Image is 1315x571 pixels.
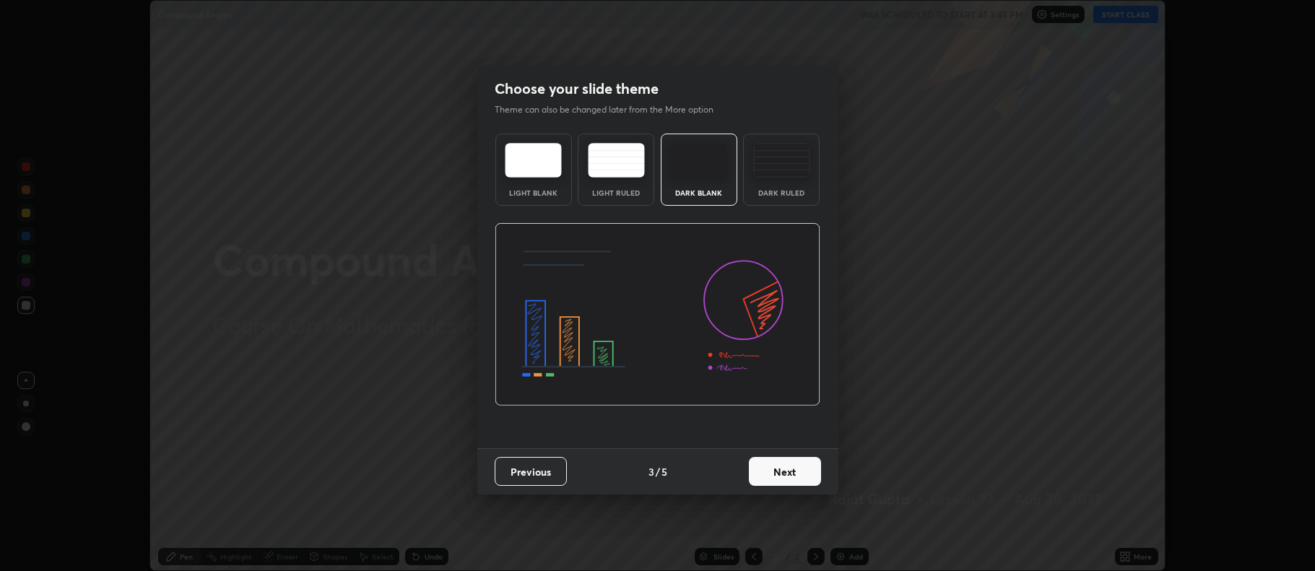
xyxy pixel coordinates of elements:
button: Previous [495,457,567,486]
img: lightTheme.e5ed3b09.svg [505,143,562,178]
div: Dark Ruled [752,189,810,196]
p: Theme can also be changed later from the More option [495,103,729,116]
h4: 5 [661,464,667,479]
h4: 3 [648,464,654,479]
img: darkTheme.f0cc69e5.svg [670,143,727,178]
div: Light Blank [505,189,563,196]
button: Next [749,457,821,486]
img: darkRuledTheme.de295e13.svg [753,143,810,178]
img: lightRuledTheme.5fabf969.svg [588,143,645,178]
div: Dark Blank [670,189,728,196]
img: darkThemeBanner.d06ce4a2.svg [495,223,820,406]
h2: Choose your slide theme [495,79,659,98]
div: Light Ruled [587,189,645,196]
h4: / [656,464,660,479]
